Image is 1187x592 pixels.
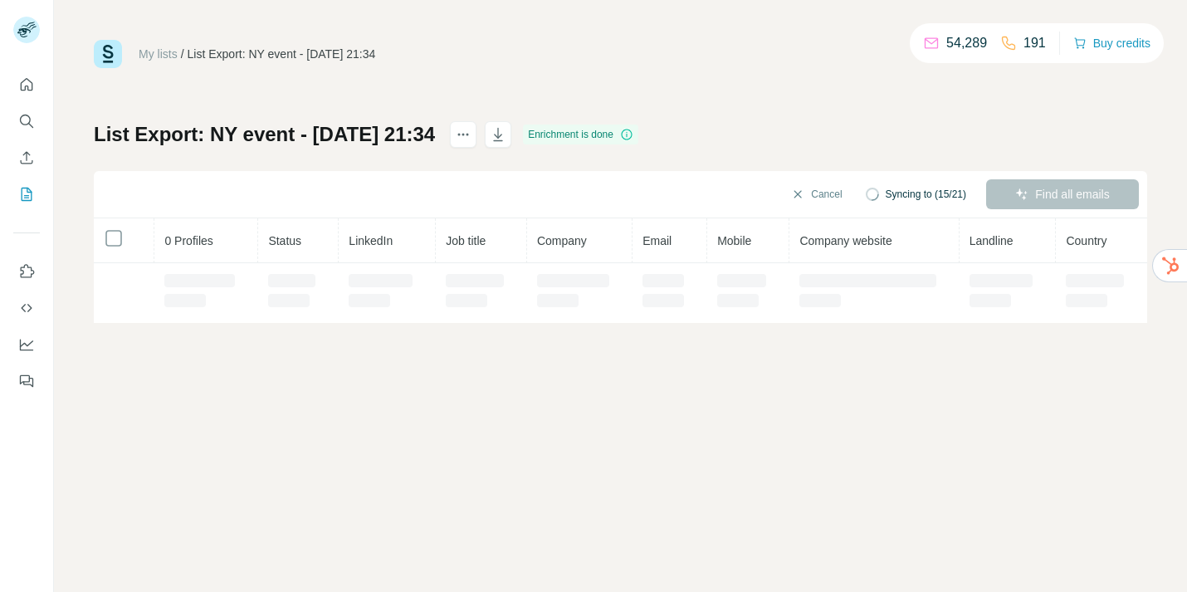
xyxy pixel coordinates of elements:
[523,125,638,144] div: Enrichment is done
[181,46,184,62] li: /
[94,121,435,148] h1: List Export: NY event - [DATE] 21:34
[779,179,853,209] button: Cancel
[139,47,178,61] a: My lists
[642,234,672,247] span: Email
[1066,234,1106,247] span: Country
[13,70,40,100] button: Quick start
[13,257,40,286] button: Use Surfe on LinkedIn
[13,179,40,209] button: My lists
[450,121,476,148] button: actions
[188,46,376,62] div: List Export: NY event - [DATE] 21:34
[13,293,40,323] button: Use Surfe API
[94,40,122,68] img: Surfe Logo
[268,234,301,247] span: Status
[970,234,1014,247] span: Landline
[13,143,40,173] button: Enrich CSV
[13,330,40,360] button: Dashboard
[13,366,40,396] button: Feedback
[349,234,393,247] span: LinkedIn
[717,234,751,247] span: Mobile
[1073,32,1150,55] button: Buy credits
[537,234,587,247] span: Company
[1023,33,1046,53] p: 191
[446,234,486,247] span: Job title
[13,106,40,136] button: Search
[799,234,891,247] span: Company website
[164,234,212,247] span: 0 Profiles
[886,187,966,202] span: Syncing to (15/21)
[946,33,987,53] p: 54,289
